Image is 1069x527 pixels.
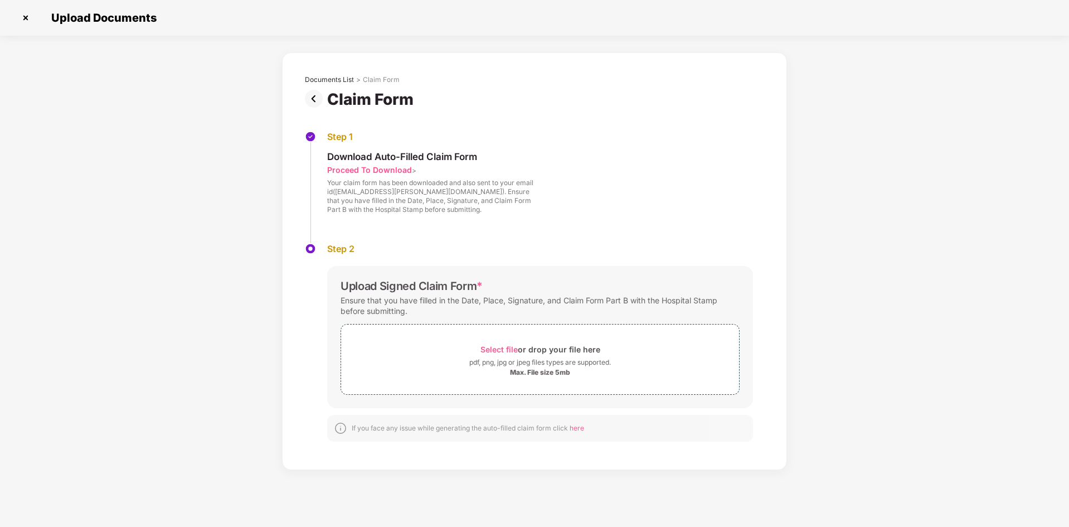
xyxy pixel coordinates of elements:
[469,357,611,368] div: pdf, png, jpg or jpeg files types are supported.
[341,333,739,386] span: Select fileor drop your file herepdf, png, jpg or jpeg files types are supported.Max. File size 5mb
[356,75,361,84] div: >
[305,243,316,254] img: svg+xml;base64,PHN2ZyBpZD0iU3RlcC1BY3RpdmUtMzJ4MzIiIHhtbG5zPSJodHRwOi8vd3d3LnczLm9yZy8yMDAwL3N2Zy...
[327,131,533,143] div: Step 1
[480,345,518,354] span: Select file
[17,9,35,27] img: svg+xml;base64,PHN2ZyBpZD0iQ3Jvc3MtMzJ4MzIiIHhtbG5zPSJodHRwOi8vd3d3LnczLm9yZy8yMDAwL3N2ZyIgd2lkdG...
[510,368,570,377] div: Max. File size 5mb
[305,131,316,142] img: svg+xml;base64,PHN2ZyBpZD0iU3RlcC1Eb25lLTMyeDMyIiB4bWxucz0iaHR0cDovL3d3dy53My5vcmcvMjAwMC9zdmciIH...
[327,243,753,255] div: Step 2
[341,279,483,293] div: Upload Signed Claim Form
[327,151,533,163] div: Download Auto-Filled Claim Form
[363,75,400,84] div: Claim Form
[305,90,327,108] img: svg+xml;base64,PHN2ZyBpZD0iUHJldi0zMngzMiIgeG1sbnM9Imh0dHA6Ly93d3cudzMub3JnLzIwMDAvc3ZnIiB3aWR0aD...
[305,75,354,84] div: Documents List
[412,166,416,175] span: >
[327,165,412,175] div: Proceed To Download
[352,424,584,433] div: If you face any issue while generating the auto-filled claim form click
[327,178,533,214] div: Your claim form has been downloaded and also sent to your email id([EMAIL_ADDRESS][PERSON_NAME][D...
[40,11,162,25] span: Upload Documents
[334,422,347,435] img: svg+xml;base64,PHN2ZyBpZD0iSW5mb18tXzMyeDMyIiBkYXRhLW5hbWU9IkluZm8gLSAzMngzMiIgeG1sbnM9Imh0dHA6Ly...
[480,342,600,357] div: or drop your file here
[570,424,584,432] span: here
[341,293,740,318] div: Ensure that you have filled in the Date, Place, Signature, and Claim Form Part B with the Hospita...
[327,90,418,109] div: Claim Form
